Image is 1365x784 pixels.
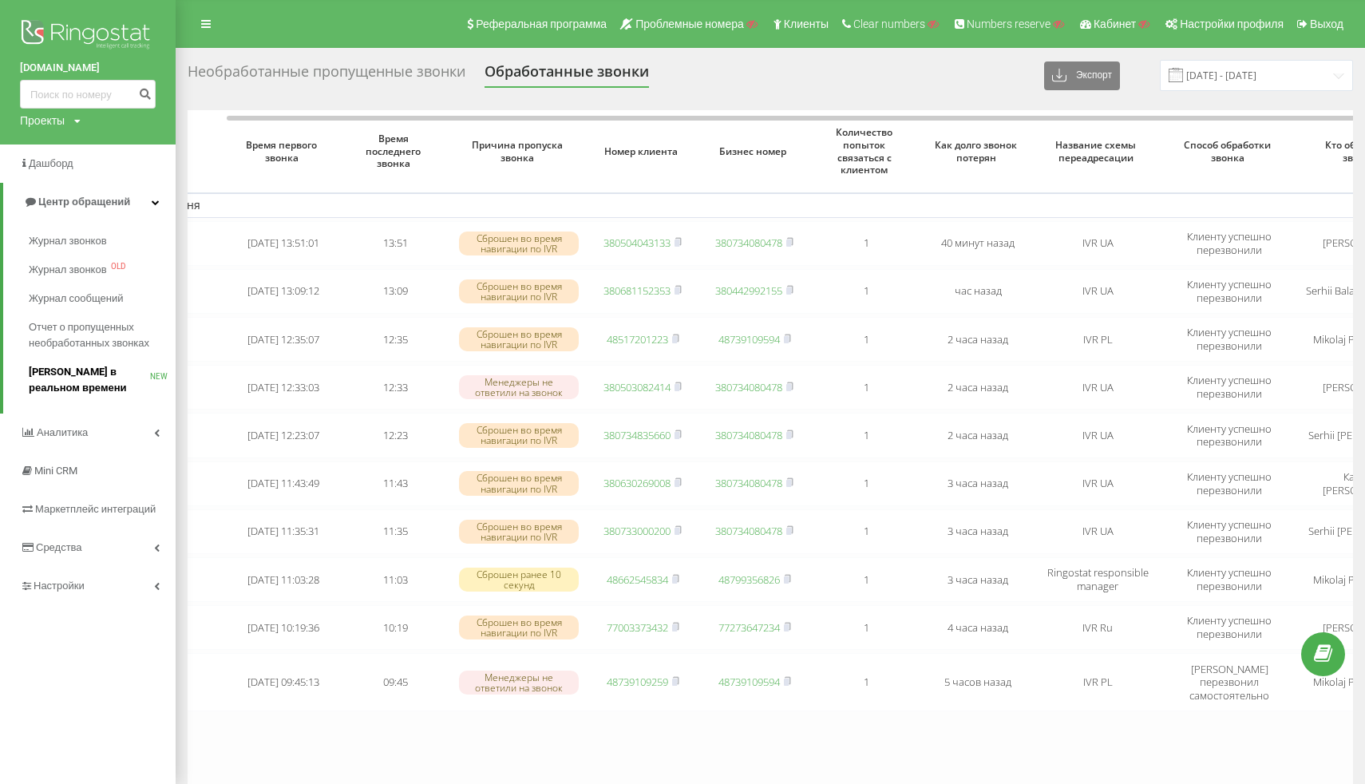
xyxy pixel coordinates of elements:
td: 40 минут назад [922,221,1034,266]
span: Клиенты [784,18,829,30]
td: 1 [810,413,922,457]
span: Аналитика [37,426,88,438]
div: Сброшен во время навигации по IVR [459,520,579,544]
td: [DATE] 11:03:28 [227,557,339,602]
a: Центр обращений [3,183,176,221]
td: [DATE] 12:23:07 [227,413,339,457]
a: 380681152353 [603,283,671,298]
td: IVR UA [1034,221,1161,266]
span: Как долго звонок потерян [935,139,1021,164]
a: 380734080478 [715,524,782,538]
a: 380504043133 [603,236,671,250]
input: Поиск по номеру [20,80,156,109]
a: [PERSON_NAME] в реальном времениNEW [29,358,176,402]
a: Отчет о пропущенных необработанных звонках [29,313,176,358]
span: Выход [1310,18,1343,30]
span: Numbers reserve [967,18,1050,30]
a: [DOMAIN_NAME] [20,60,156,76]
a: 77273647234 [718,620,780,635]
span: Кабинет [1094,18,1136,30]
td: IVR UA [1034,269,1161,314]
span: Способ обработки звонка [1176,139,1284,164]
td: 11:35 [339,509,451,554]
td: 1 [810,221,922,266]
a: 48739109594 [718,332,780,346]
span: Журнал звонков [29,233,107,249]
span: Название схемы переадресации [1047,139,1148,164]
td: 4 часа назад [922,605,1034,650]
td: [DATE] 13:09:12 [227,269,339,314]
td: 12:35 [339,317,451,362]
div: Необработанные пропущенные звонки [188,63,465,88]
td: 3 часа назад [922,557,1034,602]
span: Mini CRM [34,465,77,477]
td: 2 часа назад [922,413,1034,457]
button: Экспорт [1044,61,1120,90]
span: Номер клиента [599,145,686,158]
a: 48739109594 [718,675,780,689]
td: Клиенту успешно перезвонили [1161,509,1297,554]
a: 380734080478 [715,380,782,394]
td: [DATE] 10:19:36 [227,605,339,650]
td: Ringostat responsible manager [1034,557,1161,602]
td: 3 часа назад [922,461,1034,506]
div: Менеджеры не ответили на звонок [459,671,579,695]
a: 380503082414 [603,380,671,394]
td: Клиенту успешно перезвонили [1161,365,1297,410]
span: Журнал сообщений [29,291,123,307]
td: [DATE] 11:35:31 [227,509,339,554]
td: 3 часа назад [922,509,1034,554]
td: 11:43 [339,461,451,506]
a: 48517201223 [607,332,668,346]
td: 1 [810,269,922,314]
td: IVR UA [1034,509,1161,554]
a: 48799356826 [718,572,780,587]
span: Бизнес номер [711,145,797,158]
div: Менеджеры не ответили на звонок [459,375,579,399]
td: 11:03 [339,557,451,602]
td: IVR UA [1034,365,1161,410]
div: Обработанные звонки [485,63,649,88]
td: 1 [810,605,922,650]
td: 2 часа назад [922,317,1034,362]
td: 10:19 [339,605,451,650]
span: Clear numbers [853,18,925,30]
a: 380734080478 [715,236,782,250]
span: Реферальная программа [476,18,607,30]
span: Центр обращений [38,196,130,208]
td: 1 [810,461,922,506]
td: Клиенту успешно перезвонили [1161,605,1297,650]
a: 380630269008 [603,476,671,490]
div: Сброшен ранее 10 секунд [459,568,579,592]
a: 48662545834 [607,572,668,587]
td: Клиенту успешно перезвонили [1161,557,1297,602]
span: Журнал звонков [29,262,107,278]
div: Сброшен во время навигации по IVR [459,423,579,447]
td: [PERSON_NAME] перезвонил самостоятельно [1161,653,1297,711]
td: IVR PL [1034,317,1161,362]
span: Настройки [34,580,85,592]
div: Сброшен во время навигации по IVR [459,471,579,495]
a: Журнал сообщений [29,284,176,313]
td: IVR Ru [1034,605,1161,650]
td: 1 [810,509,922,554]
td: 09:45 [339,653,451,711]
td: 1 [810,653,922,711]
div: Сброшен во время навигации по IVR [459,327,579,351]
td: 1 [810,317,922,362]
span: [PERSON_NAME] в реальном времени [29,364,150,396]
td: [DATE] 09:45:13 [227,653,339,711]
span: Количество попыток связаться с клиентом [823,126,909,176]
td: [DATE] 12:33:03 [227,365,339,410]
span: Проблемные номера [635,18,744,30]
td: Клиенту успешно перезвонили [1161,221,1297,266]
td: 1 [810,365,922,410]
td: Клиенту успешно перезвонили [1161,461,1297,506]
a: 48739109259 [607,675,668,689]
td: 13:09 [339,269,451,314]
td: [DATE] 13:51:01 [227,221,339,266]
td: 12:23 [339,413,451,457]
span: Средства [36,541,82,553]
span: Дашборд [29,157,73,169]
td: 12:33 [339,365,451,410]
